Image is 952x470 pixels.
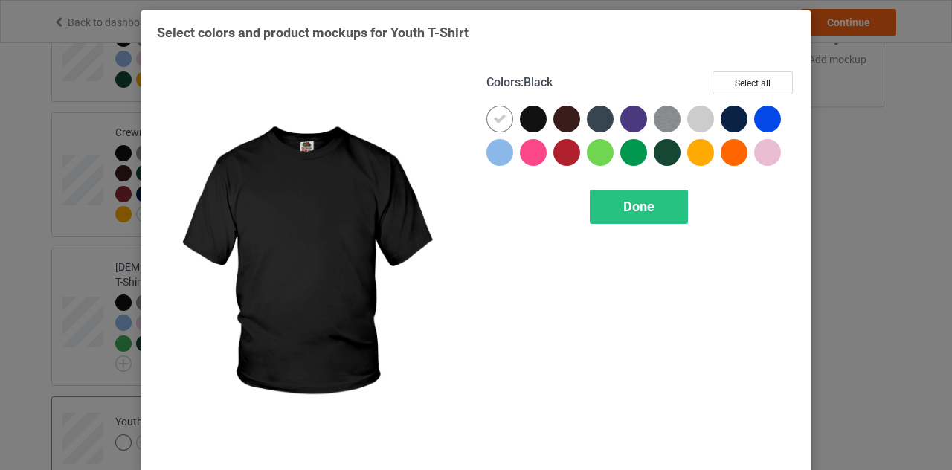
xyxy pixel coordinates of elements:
span: Done [623,199,654,214]
button: Select all [713,71,793,94]
span: Black [524,75,553,89]
img: regular.jpg [157,71,466,457]
h4: : [486,75,553,91]
img: heather_texture.png [654,106,681,132]
span: Select colors and product mockups for Youth T-Shirt [157,25,469,40]
span: Colors [486,75,521,89]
